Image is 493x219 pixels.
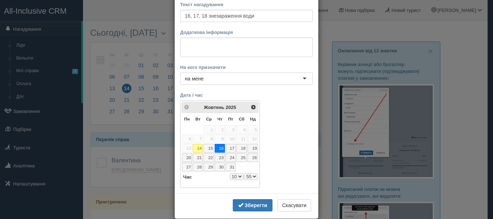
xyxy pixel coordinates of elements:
span: Субота [239,117,245,121]
a: 21 [193,153,203,162]
a: 15 [204,144,214,153]
a: 16 [215,144,225,153]
span: Наст> [250,104,256,110]
a: 23 [215,153,225,162]
span: Вівторок [195,117,200,121]
a: 17 [226,144,236,153]
a: 30 [215,163,225,171]
button: Скасувати [278,199,311,211]
a: 20 [182,153,192,162]
div: на мене [185,75,204,82]
span: П [228,117,233,121]
a: 27 [182,163,192,171]
a: 22 [204,153,214,162]
a: 31 [226,163,236,171]
dt: Час [182,173,192,181]
span: Четвер [217,117,222,121]
span: Неділя [250,117,256,121]
a: 28 [193,163,203,171]
b: Зберегти [245,202,267,208]
a: 29 [204,163,214,171]
a: 26 [248,153,258,162]
a: 14 [193,144,203,153]
button: Зберегти [233,199,272,211]
a: 19 [248,144,258,153]
span: Середа [206,117,212,121]
a: Наст> [249,103,257,111]
span: 2025 [226,105,236,110]
span: Жовтень [204,105,224,110]
a: 24 [226,153,236,162]
label: На кого призначити [180,64,313,71]
label: Дата і час [180,92,313,98]
a: 25 [236,153,247,162]
label: Текст нагадування [180,1,313,8]
span: Понеділок [184,117,189,121]
a: 18 [236,144,247,153]
label: Додаткова інформація [180,29,313,36]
